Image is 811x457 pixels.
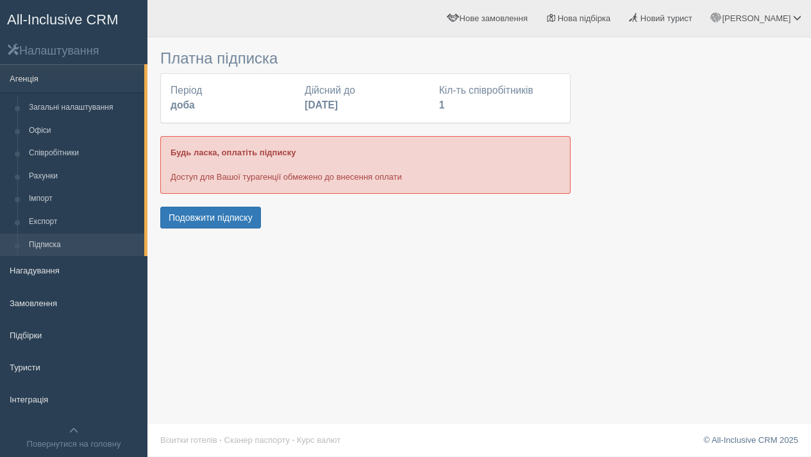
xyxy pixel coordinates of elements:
div: Кіл-ть співробітників [433,83,567,113]
a: Загальні налаштування [23,96,144,119]
div: Дійсний до [298,83,432,113]
div: Період [164,83,298,113]
span: Новий турист [640,13,692,23]
span: All-Inclusive CRM [7,12,119,28]
b: 1 [439,99,445,110]
a: All-Inclusive CRM [1,1,147,36]
div: Доступ для Вашої турагенції обмежено до внесення оплати [160,136,571,193]
b: [DATE] [305,99,338,110]
span: · [219,435,222,445]
a: Курс валют [297,435,340,445]
b: доба [171,99,195,110]
a: Експорт [23,211,144,234]
a: Співробітники [23,142,144,165]
a: Підписка [23,234,144,257]
button: Подовжити підписку [160,207,261,229]
span: [PERSON_NAME] [722,13,790,23]
a: © All-Inclusive CRM 2025 [703,435,798,445]
a: Офіси [23,119,144,142]
a: Сканер паспорту [224,435,290,445]
span: · [292,435,295,445]
h3: Платна підписка [160,50,571,67]
a: Візитки готелів [160,435,217,445]
span: Нова підбірка [558,13,611,23]
span: Нове замовлення [460,13,528,23]
a: Рахунки [23,165,144,188]
b: Будь ласка, оплатіть підписку [171,148,296,157]
a: Імпорт [23,187,144,211]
